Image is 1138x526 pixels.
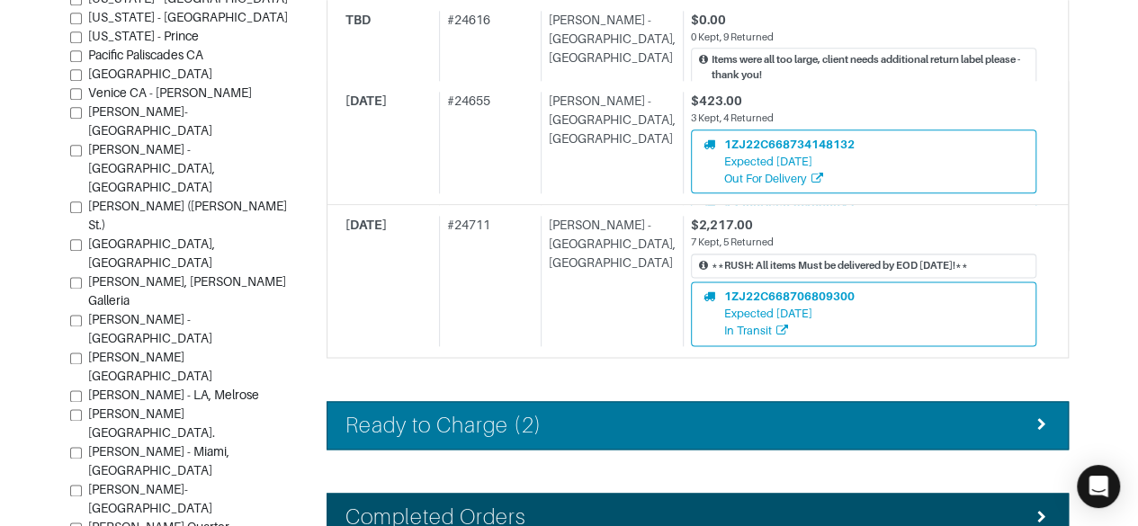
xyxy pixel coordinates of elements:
div: In Transit [724,322,855,339]
span: [PERSON_NAME][GEOGRAPHIC_DATA] [88,350,212,383]
input: [PERSON_NAME] ([PERSON_NAME] St.) [70,201,82,213]
input: Pacific Paliscades CA [70,50,82,62]
span: [PERSON_NAME][GEOGRAPHIC_DATA]. [88,406,215,440]
input: [US_STATE] - [GEOGRAPHIC_DATA] [70,13,82,24]
input: [PERSON_NAME] - Miami, [GEOGRAPHIC_DATA] [70,447,82,459]
input: [GEOGRAPHIC_DATA], [GEOGRAPHIC_DATA] [70,239,82,251]
span: [PERSON_NAME] - LA, Melrose [88,388,259,402]
div: 1ZJ22C668706809300 [724,288,855,305]
input: Venice CA - [PERSON_NAME] [70,88,82,100]
div: **RUSH: All items Must be delivered by EOD [DATE]!** [712,258,968,273]
div: # 24655 [439,92,533,193]
span: [GEOGRAPHIC_DATA], [GEOGRAPHIC_DATA] [88,236,215,270]
span: [GEOGRAPHIC_DATA] [88,67,212,81]
div: [PERSON_NAME] - [GEOGRAPHIC_DATA], [GEOGRAPHIC_DATA] [541,11,676,240]
input: [PERSON_NAME]-[GEOGRAPHIC_DATA] [70,107,82,119]
div: 7 Kept, 5 Returned [691,235,1036,250]
div: Expected [DATE] [724,305,855,322]
span: [PERSON_NAME]-[GEOGRAPHIC_DATA] [88,104,212,138]
span: [PERSON_NAME]- [GEOGRAPHIC_DATA] [88,482,212,515]
div: Out For Delivery [724,170,855,187]
span: [PERSON_NAME] - Miami, [GEOGRAPHIC_DATA] [88,444,229,477]
div: Expected [DATE] [724,153,855,170]
span: [PERSON_NAME], [PERSON_NAME] Galleria [88,274,286,308]
input: [US_STATE] - Prince [70,31,82,43]
span: [PERSON_NAME] ([PERSON_NAME] St.) [88,199,287,232]
input: [PERSON_NAME][GEOGRAPHIC_DATA] [70,352,82,364]
span: [US_STATE] - [GEOGRAPHIC_DATA] [88,10,288,24]
div: 0 Kept, 9 Returned [691,30,1036,45]
h4: Ready to Charge (2) [345,413,542,439]
div: Open Intercom Messenger [1077,465,1120,508]
span: Pacific Paliscades CA [88,48,203,62]
div: # 24711 [439,216,533,345]
span: Venice CA - [PERSON_NAME] [88,85,252,100]
span: [US_STATE] - Prince [88,29,199,43]
a: 1ZJ22C668734148132Expected [DATE]Out For Delivery [691,129,1036,194]
input: [PERSON_NAME] - [GEOGRAPHIC_DATA] [70,315,82,326]
div: 3 Kept, 4 Returned [691,111,1036,126]
div: # 24616 [439,11,533,240]
div: $423.00 [691,92,1036,111]
input: [PERSON_NAME], [PERSON_NAME] Galleria [70,277,82,289]
input: [PERSON_NAME] - [GEOGRAPHIC_DATA], [GEOGRAPHIC_DATA] [70,145,82,156]
input: [PERSON_NAME] - LA, Melrose [70,390,82,402]
div: [PERSON_NAME] - [GEOGRAPHIC_DATA], [GEOGRAPHIC_DATA] [541,92,676,193]
span: TBD [345,13,371,27]
div: $2,217.00 [691,216,1036,235]
span: [PERSON_NAME] - [GEOGRAPHIC_DATA] [88,312,212,345]
span: [DATE] [345,218,387,232]
div: Items were all too large, client needs additional return label please - thank you! [712,53,1028,84]
input: [PERSON_NAME]- [GEOGRAPHIC_DATA] [70,485,82,496]
input: [PERSON_NAME][GEOGRAPHIC_DATA]. [70,409,82,421]
span: [DATE] [345,94,387,108]
input: [GEOGRAPHIC_DATA] [70,69,82,81]
div: 1ZJ22C668734148132 [724,136,855,153]
a: 1ZJ22C668706809300Expected [DATE]In Transit [691,281,1036,346]
div: $0.00 [691,11,1036,30]
div: [PERSON_NAME] - [GEOGRAPHIC_DATA], [GEOGRAPHIC_DATA] [541,216,676,345]
span: [PERSON_NAME] - [GEOGRAPHIC_DATA], [GEOGRAPHIC_DATA] [88,142,215,194]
